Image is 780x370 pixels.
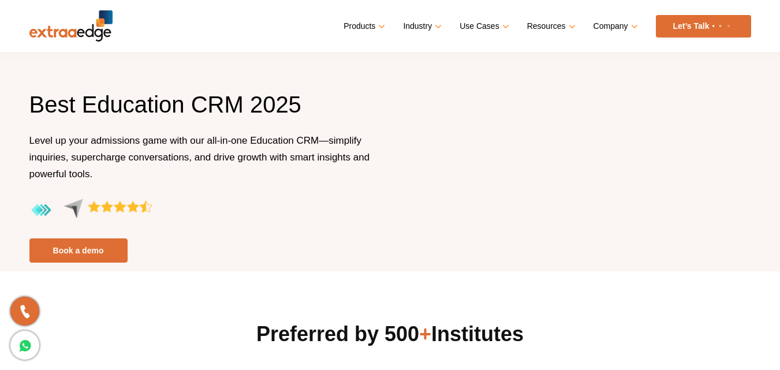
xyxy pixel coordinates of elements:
[344,18,383,35] a: Products
[594,18,636,35] a: Company
[656,15,751,38] a: Let’s Talk
[419,322,431,346] span: +
[460,18,506,35] a: Use Cases
[29,199,152,222] img: aggregate-rating-by-users
[29,89,382,132] h1: Best Education CRM 2025
[527,18,573,35] a: Resources
[29,238,128,263] a: Book a demo
[29,135,370,180] span: Level up your admissions game with our all-in-one Education CRM—simplify inquiries, supercharge c...
[29,320,751,348] h2: Preferred by 500 Institutes
[403,18,439,35] a: Industry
